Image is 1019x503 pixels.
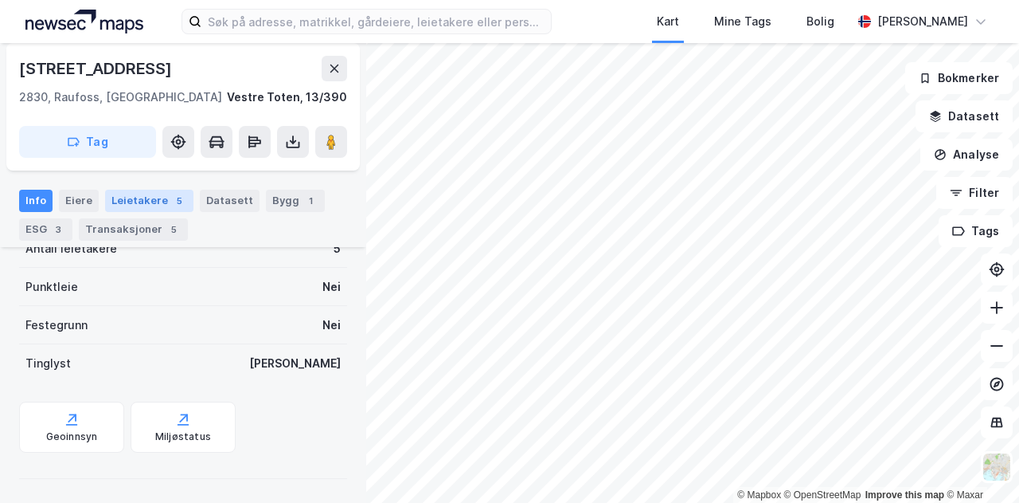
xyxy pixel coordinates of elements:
[46,430,98,443] div: Geoinnsyn
[714,12,771,31] div: Mine Tags
[784,489,861,501] a: OpenStreetMap
[79,218,188,241] div: Transaksjoner
[905,62,1013,94] button: Bokmerker
[939,426,1019,503] iframe: Chat Widget
[227,88,347,107] div: Vestre Toten, 13/390
[105,190,193,212] div: Leietakere
[322,316,341,335] div: Nei
[303,193,318,209] div: 1
[19,218,72,241] div: ESG
[25,316,88,335] div: Festegrunn
[166,222,182,238] div: 5
[25,354,71,373] div: Tinglyst
[25,10,143,33] img: logo.a4113a55bc3d86da70a041830d287a7e.svg
[59,190,99,212] div: Eiere
[737,489,781,501] a: Mapbox
[50,222,66,238] div: 3
[19,88,222,107] div: 2830, Raufoss, [GEOGRAPHIC_DATA]
[201,10,551,33] input: Søk på adresse, matrikkel, gårdeiere, leietakere eller personer
[19,56,175,81] div: [STREET_ADDRESS]
[19,126,156,158] button: Tag
[200,190,260,212] div: Datasett
[266,190,325,212] div: Bygg
[939,426,1019,503] div: Kontrollprogram for chat
[806,12,834,31] div: Bolig
[939,215,1013,247] button: Tags
[334,239,341,258] div: 5
[155,430,211,443] div: Miljøstatus
[936,177,1013,209] button: Filter
[916,100,1013,132] button: Datasett
[25,239,117,258] div: Antall leietakere
[322,277,341,297] div: Nei
[920,139,1013,171] button: Analyse
[877,12,968,31] div: [PERSON_NAME]
[171,193,187,209] div: 5
[657,12,679,31] div: Kart
[19,190,53,212] div: Info
[249,354,341,373] div: [PERSON_NAME]
[25,277,78,297] div: Punktleie
[865,489,944,501] a: Improve this map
